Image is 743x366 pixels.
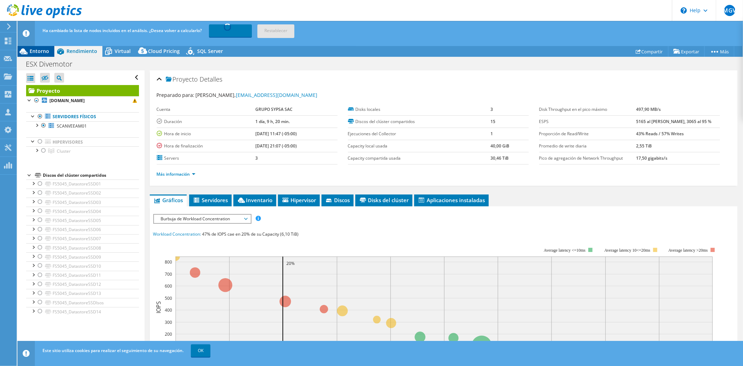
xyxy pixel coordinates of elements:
[157,118,255,125] label: Duración
[148,48,180,54] span: Cloud Pricing
[491,155,509,161] b: 30,46 TiB
[196,92,318,98] span: [PERSON_NAME],
[43,171,139,180] div: Discos del clúster compartidos
[26,137,139,146] a: Hipervisores
[681,7,687,14] svg: \n
[165,319,172,325] text: 300
[237,197,273,204] span: Inventario
[157,92,195,98] label: Preparado para:
[26,243,139,252] a: FS5045_DatastoreSSD08
[636,143,652,149] b: 2,55 TiB
[166,76,198,83] span: Proyecto
[26,146,139,155] a: Cluster
[26,271,139,280] a: FS5045_DatastoreSSD11
[26,189,139,198] a: FS5045_DatastoreSSD02
[26,112,139,121] a: Servidores físicos
[157,130,255,137] label: Hora de inicio
[165,259,172,265] text: 800
[348,118,491,125] label: Discos del clúster compartidos
[26,280,139,289] a: FS5045_DatastoreSSD12
[359,197,409,204] span: Disks del clúster
[26,121,139,130] a: SCANVEEAM01
[202,231,299,237] span: 47% de IOPS cae en 20% de su Capacity (6,10 TiB)
[67,48,97,54] span: Rendimiento
[157,143,255,150] label: Hora de finalización
[26,261,139,270] a: FS5045_DatastoreSSD10
[286,260,295,266] text: 20%
[157,171,195,177] a: Más información
[636,131,684,137] b: 43% Reads / 57% Writes
[26,225,139,234] a: FS5045_DatastoreSSD06
[539,130,636,137] label: Proporción de Read/Write
[49,98,85,104] b: [DOMAIN_NAME]
[636,119,712,124] b: 5165 al [PERSON_NAME], 3065 al 95 %
[348,130,491,137] label: Ejecuciones del Collector
[26,289,139,298] a: FS5045_DatastoreSSD13
[165,295,172,301] text: 500
[209,24,252,37] a: Recalculando...
[348,106,491,113] label: Disks locales
[42,28,202,33] span: Ha cambiado la lista de nodos incluidos en el análisis. ¿Desea volver a calcularlo?
[200,75,223,83] span: Detalles
[704,46,734,57] a: Más
[26,252,139,261] a: FS5045_DatastoreSSD09
[153,197,183,204] span: Gráficos
[197,48,223,54] span: SQL Server
[668,248,707,253] text: Average latency >20ms
[26,307,139,316] a: FS5045_DatastoreSSD14
[157,155,255,162] label: Servers
[255,106,293,112] b: GRUPO SYPSA SAC
[491,143,510,149] b: 40,00 GiB
[165,307,172,313] text: 400
[539,143,636,150] label: Promedio de write diaria
[544,248,586,253] tspan: Average latency <=10ms
[23,60,83,68] h1: ESX Divemotor
[165,283,172,289] text: 600
[281,197,316,204] span: Hipervisor
[668,46,705,57] a: Exportar
[236,92,318,98] a: [EMAIL_ADDRESS][DOMAIN_NAME]
[636,155,668,161] b: 17,50 gigabits/s
[26,85,139,96] a: Proyecto
[26,234,139,243] a: FS5045_DatastoreSSD07
[26,180,139,189] a: FS5045_DatastoreSSD01
[153,231,201,237] span: Workload Concentration:
[491,131,493,137] b: 1
[491,106,493,112] b: 3
[348,143,491,150] label: Capacity local usada
[539,106,636,113] label: Disk Throughput en el pico máximo
[724,5,735,16] span: MGV
[491,119,496,124] b: 15
[26,207,139,216] a: FS5045_DatastoreSSD04
[539,155,636,162] label: Pico de agregación de Network Throughput
[255,143,297,149] b: [DATE] 21:07 (-05:00)
[255,155,258,161] b: 3
[418,197,485,204] span: Aplicaciones instaladas
[26,96,139,105] a: [DOMAIN_NAME]
[630,46,668,57] a: Compartir
[325,197,350,204] span: Discos
[155,301,162,313] text: IOPS
[636,106,661,112] b: 497,90 MB/s
[57,148,71,154] span: Cluster
[539,118,636,125] label: ESPS
[26,198,139,207] a: FS5045_DatastoreSSD03
[165,331,172,337] text: 200
[255,131,297,137] b: [DATE] 11:47 (-05:00)
[115,48,131,54] span: Virtual
[193,197,228,204] span: Servidores
[255,119,290,124] b: 1 día, 9 h, 20 min.
[348,155,491,162] label: Capacity compartida usada
[157,215,247,223] span: Burbuja de Workload Concentration
[42,348,184,353] span: Este sitio utiliza cookies para realizar el seguimiento de su navegación.
[30,48,49,54] span: Entorno
[26,298,139,307] a: FS5045_DatastoreSSDIsos
[157,106,255,113] label: Cuenta
[191,344,210,357] a: OK
[604,248,650,253] tspan: Average latency 10<=20ms
[57,123,87,129] span: SCANVEEAM01
[165,271,172,277] text: 700
[26,216,139,225] a: FS5045_DatastoreSSD05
